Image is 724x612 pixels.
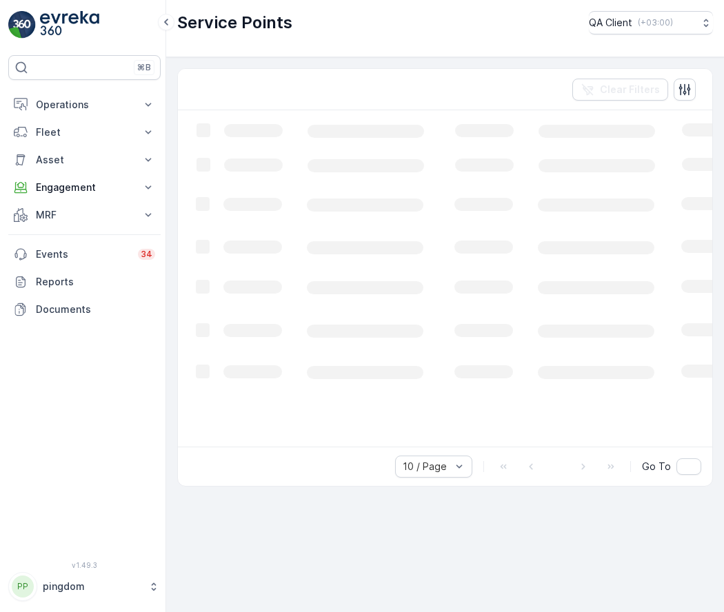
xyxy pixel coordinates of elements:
p: 34 [141,249,152,260]
p: Events [36,247,130,261]
p: Engagement [36,181,133,194]
p: MRF [36,208,133,222]
button: PPpingdom [8,572,161,601]
p: Fleet [36,125,133,139]
button: Fleet [8,119,161,146]
button: MRF [8,201,161,229]
p: ( +03:00 ) [638,17,673,28]
a: Events34 [8,241,161,268]
div: PP [12,575,34,598]
a: Documents [8,296,161,323]
button: QA Client(+03:00) [589,11,713,34]
p: Asset [36,153,133,167]
span: Go To [642,460,671,473]
p: Documents [36,303,155,316]
img: logo_light-DOdMpM7g.png [40,11,99,39]
p: Operations [36,98,133,112]
button: Clear Filters [572,79,668,101]
a: Reports [8,268,161,296]
p: Clear Filters [600,83,660,96]
p: ⌘B [137,62,151,73]
p: pingdom [43,580,141,593]
img: logo [8,11,36,39]
span: v 1.49.3 [8,561,161,569]
p: Service Points [177,12,292,34]
button: Engagement [8,174,161,201]
p: QA Client [589,16,632,30]
button: Operations [8,91,161,119]
p: Reports [36,275,155,289]
button: Asset [8,146,161,174]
